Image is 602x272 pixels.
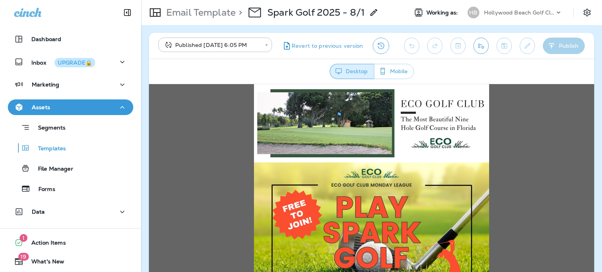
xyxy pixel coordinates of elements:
p: File Manager [30,166,73,173]
button: Forms [8,180,133,197]
button: Mobile [374,64,414,79]
button: File Manager [8,160,133,177]
p: Assets [32,104,50,110]
span: 1 [20,234,27,242]
p: Inbox [31,58,95,66]
p: Marketing [32,81,59,88]
strong: Spark Golf At [GEOGRAPHIC_DATA] [140,203,305,215]
button: Dashboard [8,31,133,47]
button: View Changelog [373,38,389,54]
p: Hollywood Beach Golf Club [484,9,555,16]
button: InboxUPGRADE🔒 [8,54,133,70]
button: Settings [580,5,594,20]
span: Action Items [24,240,66,249]
div: Published [DATE] 6:05 PM [164,41,259,49]
button: Desktop [330,64,374,79]
button: Templates [8,140,133,156]
div: HB [468,7,479,18]
button: Collapse Sidebar [116,5,138,20]
p: Dashboard [31,36,61,42]
img: Hollywood-Beach--Spark-Golf---FB_edited_53bd996d-c04d-46b5-b888-8f9eef7972a1.jpg [105,78,340,192]
p: Email Template [163,7,236,18]
button: Assets [8,99,133,115]
p: Forms [31,186,55,193]
span: What's New [24,258,64,268]
div: UPGRADE🔒 [58,60,92,65]
button: Marketing [8,77,133,92]
button: UPGRADE🔒 [54,58,95,67]
button: Revert to previous version [278,38,366,54]
p: > [236,7,242,18]
p: Spark Golf 2025 - 8/1 [267,7,364,18]
button: Send test email [473,38,489,54]
p: Segments [30,124,65,132]
button: Data [8,204,133,220]
span: 19 [18,253,29,261]
p: Data [32,209,45,215]
button: 1Action Items [8,235,133,250]
button: 19What's New [8,254,133,269]
span: Working as: [426,9,460,16]
button: Segments [8,119,133,136]
p: Templates [30,145,66,153]
span: Revert to previous version [292,42,363,50]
